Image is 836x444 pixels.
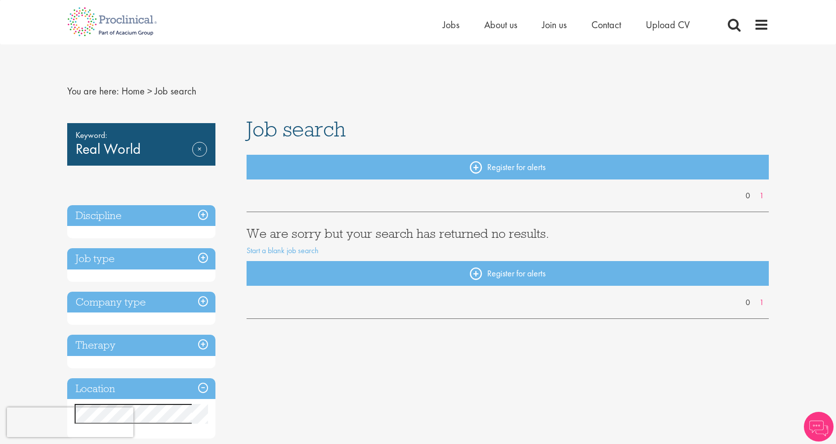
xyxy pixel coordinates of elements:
h3: We are sorry but your search has returned no results. [247,227,769,240]
a: Contact [591,18,621,31]
a: Upload CV [646,18,690,31]
iframe: reCAPTCHA [7,407,133,437]
a: Register for alerts [247,155,769,179]
a: 0 [741,297,755,309]
span: Job search [155,85,196,97]
a: breadcrumb link [122,85,145,97]
h3: Therapy [67,335,215,356]
a: Start a blank job search [247,245,319,256]
a: Remove [192,142,207,171]
a: 1 [754,297,769,309]
h3: Company type [67,292,215,313]
a: 0 [741,190,755,202]
div: Real World [67,123,215,166]
h3: Discipline [67,205,215,226]
span: Job search [247,116,346,142]
a: 1 [754,190,769,202]
span: > [147,85,152,97]
span: Keyword: [76,128,207,142]
span: You are here: [67,85,119,97]
a: Register for alerts [247,261,769,286]
h3: Job type [67,248,215,269]
h3: Location [67,378,215,400]
img: Chatbot [804,412,834,442]
a: About us [484,18,517,31]
a: Jobs [443,18,460,31]
a: Join us [542,18,567,31]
